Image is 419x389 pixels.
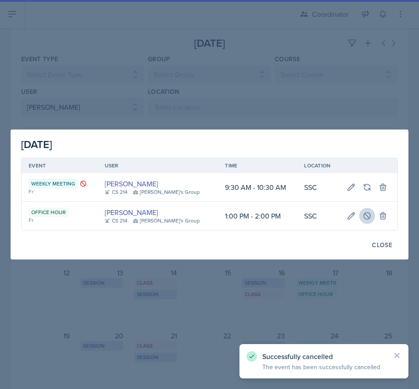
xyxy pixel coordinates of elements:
div: Weekly Meeting [29,179,78,189]
div: Fr [29,188,91,196]
div: CS 214 [105,188,128,196]
th: Event [22,158,98,173]
p: The event has been successfully cancelled [262,363,386,371]
th: Time [218,158,297,173]
div: CS 214 [105,217,128,225]
div: [DATE] [21,137,398,152]
td: SSC [297,173,340,202]
a: [PERSON_NAME] [105,178,158,189]
p: Successfully cancelled [262,352,386,361]
th: User [98,158,218,173]
div: Close [372,241,392,248]
td: 9:30 AM - 10:30 AM [218,173,297,202]
div: Office Hour [29,207,68,217]
button: Close [366,237,398,252]
div: [PERSON_NAME]'s Group [133,188,200,196]
a: [PERSON_NAME] [105,207,158,218]
div: [PERSON_NAME]'s Group [133,217,200,225]
td: SSC [297,202,340,230]
td: 1:00 PM - 2:00 PM [218,202,297,230]
th: Location [297,158,340,173]
div: Fr [29,216,91,224]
